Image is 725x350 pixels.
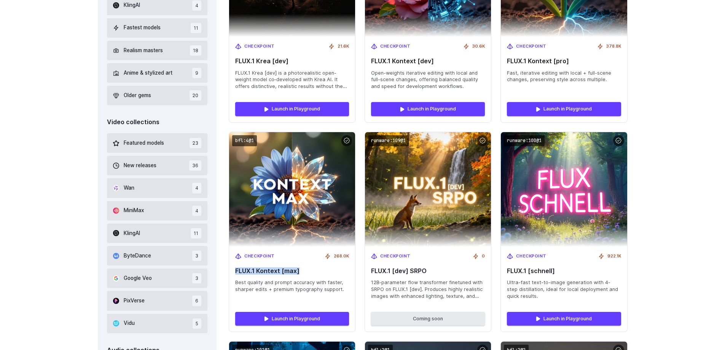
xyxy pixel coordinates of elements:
[107,178,208,198] button: Wan 4
[235,58,349,65] span: FLUX.1 Krea [dev]
[235,102,349,116] a: Launch in Playground
[482,253,485,260] span: 0
[107,201,208,221] button: MiniMax 4
[124,1,140,10] span: KlingAI
[338,43,349,50] span: 21.6K
[371,58,485,65] span: FLUX.1 Kontext [dev]
[107,314,208,333] button: Vidu 5
[504,135,545,146] code: runware:100@1
[507,70,621,83] span: Fast, iterative editing with local + full-scene changes, preserving style across multiple.
[190,138,201,148] span: 23
[371,279,485,300] span: 12B‑parameter flow transformer finetuned with SRPO on FLUX.1 [dev]. Produces highly realistic ima...
[124,161,156,170] span: New releases
[507,267,621,275] span: FLUX.1 [schnell]
[516,43,547,50] span: Checkpoint
[371,267,485,275] span: FLUX.1 [dev] SRPO
[190,45,201,56] span: 18
[124,139,164,147] span: Featured models
[371,70,485,90] span: Open-weights iterative editing with local and full-scene changes, offering balanced quality and s...
[191,228,201,238] span: 11
[192,273,201,283] span: 3
[107,18,208,38] button: Fastest models 11
[244,253,275,260] span: Checkpoint
[244,43,275,50] span: Checkpoint
[607,253,621,260] span: 922.1K
[190,90,201,101] span: 20
[507,279,621,300] span: Ultra-fast text-to-image generation with 4-step distillation, ideal for local deployment and quic...
[191,23,201,33] span: 11
[235,70,349,90] span: FLUX.1 Krea [dev] is a photorealistic open-weight model co‑developed with Krea AI. It offers dist...
[107,41,208,60] button: Realism masters 18
[124,184,134,192] span: Wan
[334,253,349,260] span: 268.0K
[192,251,201,261] span: 3
[189,160,201,171] span: 36
[107,117,208,127] div: Video collections
[107,268,208,288] button: Google Veo 3
[235,279,349,293] span: Best quality and prompt accuracy with faster, sharper edits + premium typography support.
[192,206,201,216] span: 4
[192,68,201,78] span: 9
[229,132,355,247] img: FLUX.1 Kontext [max]
[193,318,201,329] span: 5
[124,252,151,260] span: ByteDance
[232,135,257,146] code: bfl:4@1
[371,312,485,326] button: Coming soon
[368,135,409,146] code: runware:109@1
[606,43,621,50] span: 378.8K
[501,132,627,247] img: FLUX.1 [schnell]
[235,312,349,326] a: Launch in Playground
[380,253,411,260] span: Checkpoint
[507,58,621,65] span: FLUX.1 Kontext [pro]
[371,102,485,116] a: Launch in Playground
[124,91,151,100] span: Older gems
[124,24,161,32] span: Fastest models
[124,297,145,305] span: PixVerse
[507,102,621,116] a: Launch in Playground
[124,274,152,283] span: Google Veo
[365,132,491,247] img: FLUX.1 [dev] SRPO
[124,206,144,215] span: MiniMax
[107,246,208,265] button: ByteDance 3
[107,224,208,243] button: KlingAI 11
[107,156,208,175] button: New releases 36
[124,69,172,77] span: Anime & stylized art
[107,133,208,153] button: Featured models 23
[235,267,349,275] span: FLUX.1 Kontext [max]
[124,229,140,238] span: KlingAI
[192,0,201,11] span: 4
[107,63,208,83] button: Anime & stylized art 9
[192,183,201,193] span: 4
[507,312,621,326] a: Launch in Playground
[124,319,135,328] span: Vidu
[107,86,208,105] button: Older gems 20
[472,43,485,50] span: 30.6K
[192,296,201,306] span: 6
[124,46,163,55] span: Realism masters
[380,43,411,50] span: Checkpoint
[107,291,208,310] button: PixVerse 6
[516,253,547,260] span: Checkpoint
